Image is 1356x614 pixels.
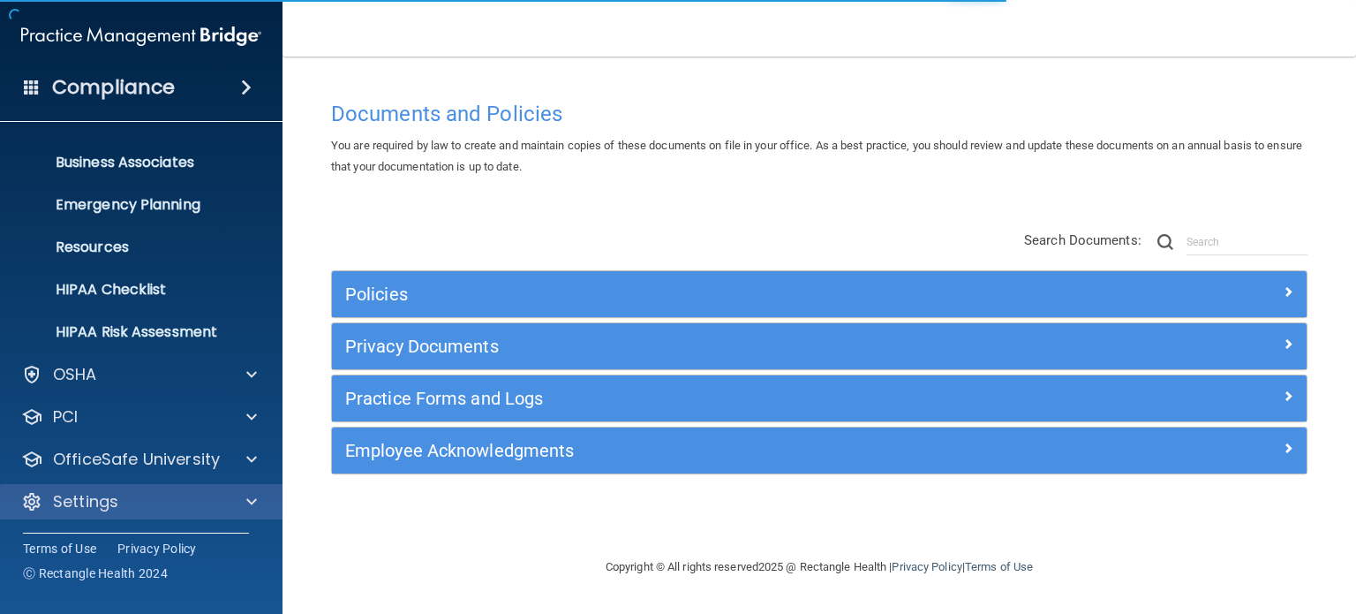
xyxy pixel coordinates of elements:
[345,384,1293,413] a: Practice Forms and Logs
[11,196,252,214] p: Emergency Planning
[11,281,252,299] p: HIPAA Checklist
[52,75,175,100] h4: Compliance
[345,441,1050,460] h5: Employee Acknowledgments
[331,102,1307,125] h4: Documents and Policies
[1051,489,1335,559] iframe: Drift Widget Chat Controller
[53,406,78,428] p: PCI
[21,406,257,428] a: PCI
[23,540,96,557] a: Terms of Use
[53,491,118,512] p: Settings
[11,323,252,341] p: HIPAA Risk Assessment
[345,332,1293,360] a: Privacy Documents
[1186,229,1307,255] input: Search
[53,449,220,470] p: OfficeSafe University
[21,19,261,54] img: PMB logo
[21,364,257,385] a: OSHA
[331,139,1302,173] span: You are required by law to create and maintain copies of these documents on file in your office. ...
[345,436,1293,465] a: Employee Acknowledgments
[21,491,257,512] a: Settings
[965,560,1033,573] a: Terms of Use
[345,389,1050,408] h5: Practice Forms and Logs
[345,280,1293,308] a: Policies
[53,364,97,385] p: OSHA
[11,239,252,256] p: Resources
[23,565,168,582] span: Ⓒ Rectangle Health 2024
[117,540,197,557] a: Privacy Policy
[21,449,257,470] a: OfficeSafe University
[1157,234,1173,250] img: ic-search.3b580494.png
[11,154,252,171] p: Business Associates
[497,539,1141,595] div: Copyright © All rights reserved 2025 @ Rectangle Health | |
[345,284,1050,304] h5: Policies
[345,337,1050,356] h5: Privacy Documents
[1024,232,1141,248] span: Search Documents:
[892,560,961,573] a: Privacy Policy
